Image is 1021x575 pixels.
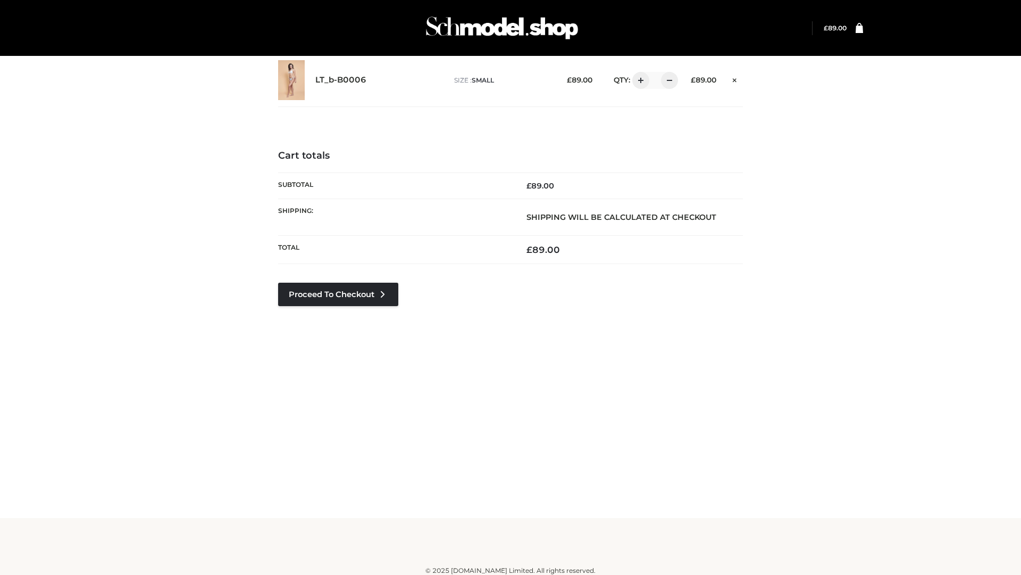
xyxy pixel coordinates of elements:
[824,24,847,32] bdi: 89.00
[567,76,572,84] span: £
[454,76,550,85] p: size :
[824,24,828,32] span: £
[526,181,531,191] span: £
[278,199,510,235] th: Shipping:
[278,172,510,199] th: Subtotal
[526,212,716,222] strong: Shipping will be calculated at checkout
[526,181,554,191] bdi: 89.00
[278,150,743,162] h4: Cart totals
[278,60,305,100] img: LT_b-B0006 - SMALL
[727,72,743,86] a: Remove this item
[691,76,716,84] bdi: 89.00
[422,7,582,49] img: Schmodel Admin 964
[824,24,847,32] a: £89.00
[691,76,696,84] span: £
[526,244,560,255] bdi: 89.00
[526,244,532,255] span: £
[278,283,398,306] a: Proceed to Checkout
[278,236,510,264] th: Total
[603,72,674,89] div: QTY:
[472,76,494,84] span: SMALL
[315,75,366,85] a: LT_b-B0006
[567,76,592,84] bdi: 89.00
